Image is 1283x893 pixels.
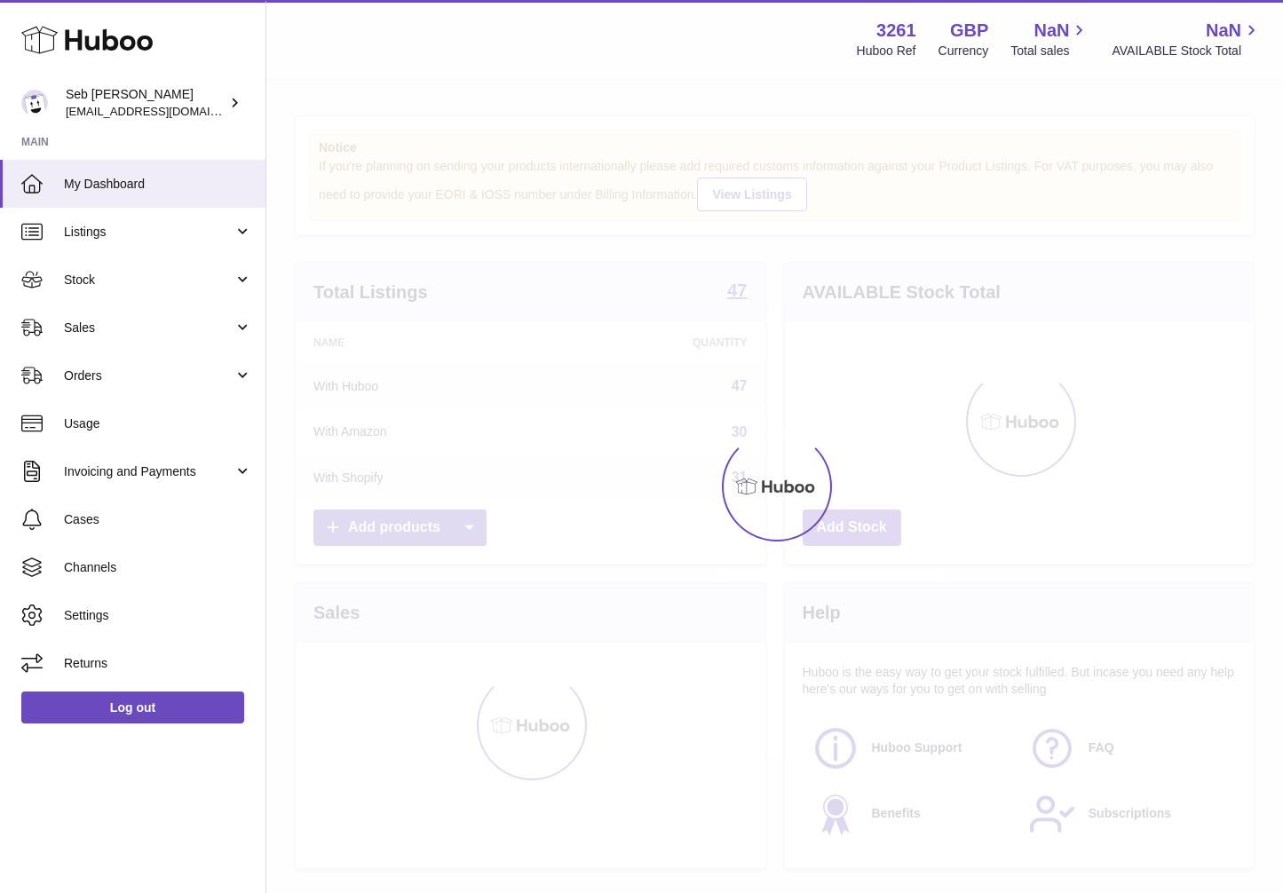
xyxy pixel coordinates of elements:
[857,43,916,59] div: Huboo Ref
[938,43,989,59] div: Currency
[64,320,234,336] span: Sales
[876,19,916,43] strong: 3261
[64,463,234,480] span: Invoicing and Payments
[950,19,988,43] strong: GBP
[66,104,261,118] span: [EMAIL_ADDRESS][DOMAIN_NAME]
[64,272,234,288] span: Stock
[1034,19,1069,43] span: NaN
[1206,19,1241,43] span: NaN
[64,367,234,384] span: Orders
[66,86,226,120] div: Seb [PERSON_NAME]
[1010,19,1089,59] a: NaN Total sales
[64,415,252,432] span: Usage
[64,559,252,576] span: Channels
[64,607,252,624] span: Settings
[1112,43,1262,59] span: AVAILABLE Stock Total
[21,691,244,723] a: Log out
[64,224,234,241] span: Listings
[21,90,48,116] img: ecom@bravefoods.co.uk
[1010,43,1089,59] span: Total sales
[64,655,252,672] span: Returns
[64,176,252,193] span: My Dashboard
[1112,19,1262,59] a: NaN AVAILABLE Stock Total
[64,511,252,528] span: Cases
